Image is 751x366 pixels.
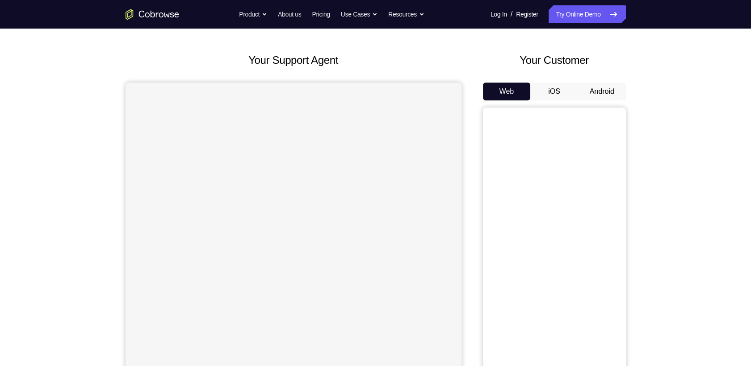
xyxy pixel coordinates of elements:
a: Try Online Demo [549,5,625,23]
button: iOS [530,83,578,100]
h2: Your Support Agent [126,52,462,68]
span: / [511,9,512,20]
button: Product [239,5,267,23]
a: Register [516,5,538,23]
a: Pricing [312,5,330,23]
h2: Your Customer [483,52,626,68]
a: Go to the home page [126,9,179,20]
button: Use Cases [341,5,378,23]
button: Web [483,83,531,100]
button: Resources [388,5,424,23]
a: About us [278,5,301,23]
button: Android [578,83,626,100]
a: Log In [491,5,507,23]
